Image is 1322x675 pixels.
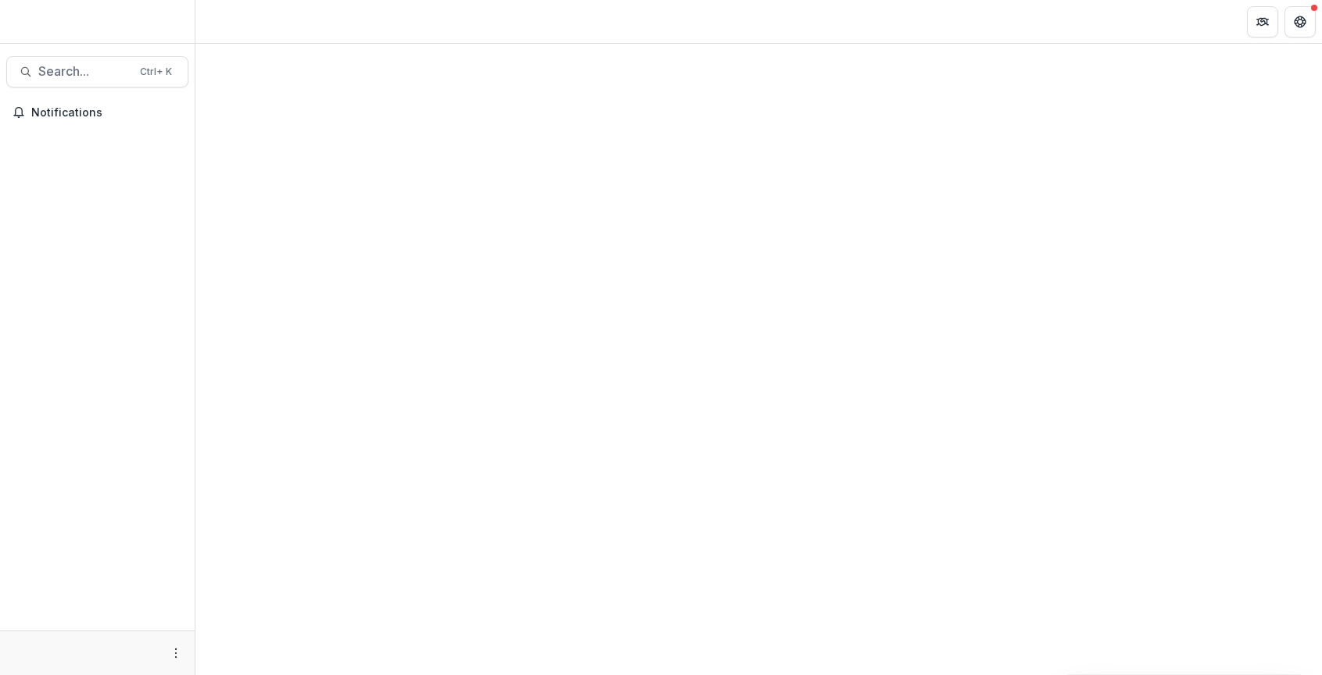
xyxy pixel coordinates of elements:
div: Ctrl + K [137,63,175,80]
span: Search... [38,64,131,79]
nav: breadcrumb [202,10,268,33]
button: Notifications [6,100,188,125]
button: More [167,644,185,662]
span: Notifications [31,106,182,120]
button: Partners [1247,6,1278,37]
button: Search... [6,56,188,87]
button: Get Help [1284,6,1316,37]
